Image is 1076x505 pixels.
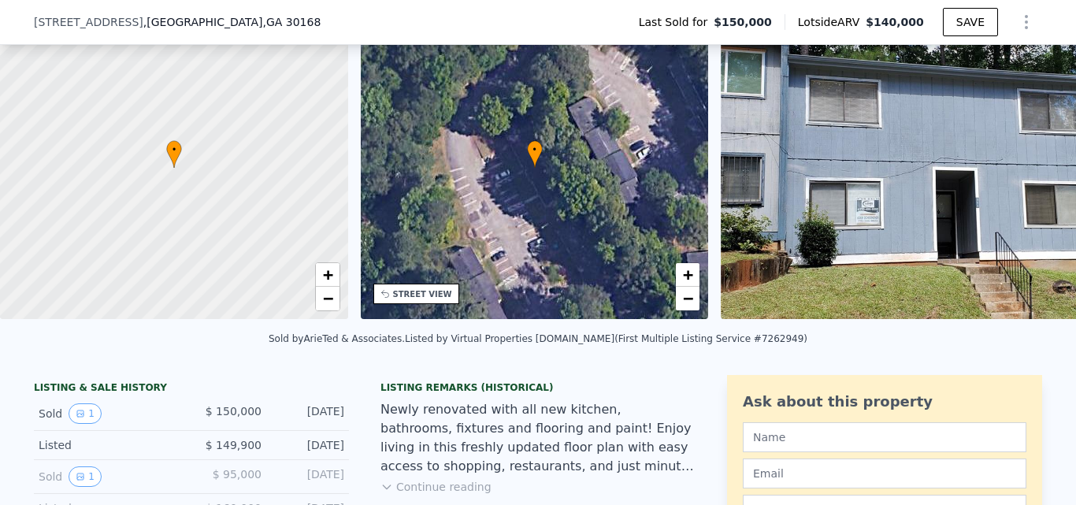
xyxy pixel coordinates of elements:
button: SAVE [943,8,998,36]
span: $140,000 [866,16,924,28]
span: + [322,265,332,284]
span: • [527,143,543,157]
div: Listing Remarks (Historical) [380,381,696,394]
div: [DATE] [274,403,344,424]
span: + [683,265,693,284]
span: [STREET_ADDRESS] [34,14,143,30]
div: LISTING & SALE HISTORY [34,381,349,397]
div: Sold [39,403,179,424]
div: Sold [39,466,179,487]
div: Newly renovated with all new kitchen, bathrooms, fixtures and flooring and paint! Enjoy living in... [380,400,696,476]
div: [DATE] [274,466,344,487]
a: Zoom in [676,263,699,287]
span: $ 150,000 [206,405,262,418]
span: $ 149,900 [206,439,262,451]
span: − [683,288,693,308]
div: Listed by Virtual Properties [DOMAIN_NAME] (First Multiple Listing Service #7262949) [405,333,807,344]
div: Sold by ArieTed & Associates . [269,333,405,344]
div: Listed [39,437,179,453]
input: Name [743,422,1026,452]
button: Continue reading [380,479,492,495]
span: , GA 30168 [262,16,321,28]
a: Zoom out [676,287,699,310]
div: • [166,140,182,168]
div: Ask about this property [743,391,1026,413]
button: Show Options [1011,6,1042,38]
a: Zoom in [316,263,339,287]
div: STREET VIEW [393,288,452,300]
span: $ 95,000 [213,468,262,481]
a: Zoom out [316,287,339,310]
button: View historical data [69,466,102,487]
input: Email [743,459,1026,488]
span: • [166,143,182,157]
div: • [527,140,543,168]
span: − [322,288,332,308]
span: Last Sold for [639,14,714,30]
span: Lotside ARV [798,14,866,30]
span: , [GEOGRAPHIC_DATA] [143,14,321,30]
div: [DATE] [274,437,344,453]
span: $150,000 [714,14,772,30]
button: View historical data [69,403,102,424]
